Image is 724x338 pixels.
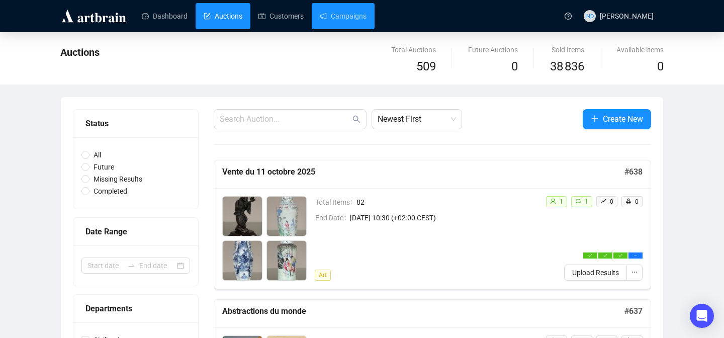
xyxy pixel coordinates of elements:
[89,186,131,197] span: Completed
[585,198,588,205] span: 1
[550,57,584,76] span: 38 836
[220,113,350,125] input: Search Auction...
[315,212,350,223] span: End Date
[610,198,613,205] span: 0
[583,109,651,129] button: Create New
[267,241,306,280] img: 4_1.jpg
[511,59,518,73] span: 0
[258,3,304,29] a: Customers
[591,115,599,123] span: plus
[127,262,135,270] span: to
[391,44,436,55] div: Total Auctions
[315,270,331,281] span: Art
[378,110,456,129] span: Newest First
[572,267,619,278] span: Upload Results
[560,198,563,205] span: 1
[416,59,436,73] span: 509
[320,3,367,29] a: Campaigns
[267,197,306,236] img: 2_1.jpg
[127,262,135,270] span: swap-right
[222,166,624,178] h5: Vente du 11 octobre 2025
[633,253,638,258] span: ellipsis
[315,197,356,208] span: Total Items
[85,117,186,130] div: Status
[223,197,262,236] img: 1_1.jpg
[657,59,664,73] span: 0
[142,3,188,29] a: Dashboard
[586,12,593,21] span: ND
[625,198,631,204] span: rocket
[600,12,654,20] span: [PERSON_NAME]
[588,253,592,258] span: check
[139,260,175,271] input: End date
[631,269,638,276] span: ellipsis
[616,44,664,55] div: Available Items
[550,198,556,204] span: user
[85,302,186,315] div: Departments
[204,3,242,29] a: Auctions
[468,44,518,55] div: Future Auctions
[618,253,622,258] span: check
[600,198,606,204] span: rise
[223,241,262,280] img: 3_1.jpg
[60,8,128,24] img: logo
[603,113,643,125] span: Create New
[550,44,584,55] div: Sold Items
[60,46,100,58] span: Auctions
[356,197,537,208] span: 82
[89,161,118,173] span: Future
[352,115,360,123] span: search
[214,160,651,289] a: Vente du 11 octobre 2025#638Total Items82End Date[DATE] 10:30 (+02:00 CEST)Artuser1retweet1rise0r...
[89,174,146,185] span: Missing Results
[89,149,105,160] span: All
[565,13,572,20] span: question-circle
[624,166,643,178] h5: # 638
[690,304,714,328] div: Open Intercom Messenger
[635,198,639,205] span: 0
[564,265,627,281] button: Upload Results
[85,225,186,238] div: Date Range
[350,212,537,223] span: [DATE] 10:30 (+02:00 CEST)
[624,305,643,317] h5: # 637
[575,198,581,204] span: retweet
[87,260,123,271] input: Start date
[222,305,624,317] h5: Abstractions du monde
[603,253,607,258] span: check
